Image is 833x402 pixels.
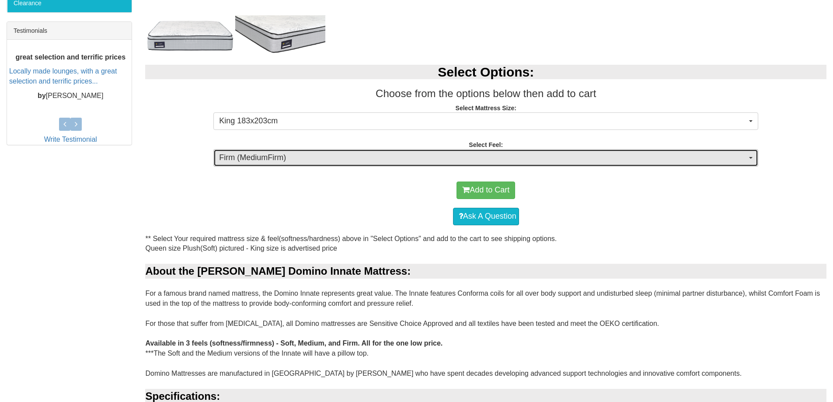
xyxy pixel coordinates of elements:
[145,264,826,279] div: About the [PERSON_NAME] Domino Innate Mattress:
[213,149,758,167] button: Firm (MediumFirm)
[219,115,747,127] span: King 183x203cm
[469,141,503,148] strong: Select Feel:
[453,208,519,225] a: Ask A Question
[457,182,515,199] button: Add to Cart
[145,88,826,99] h3: Choose from the options below then add to cart
[38,92,46,99] b: by
[219,152,747,164] span: Firm (MediumFirm)
[456,105,516,112] strong: Select Mattress Size:
[15,53,125,61] b: great selection and terrific prices
[213,112,758,130] button: King 183x203cm
[9,68,117,85] a: Locally made lounges, with a great selection and terrific prices...
[438,65,534,79] b: Select Options:
[7,22,132,40] div: Testimonials
[44,136,97,143] a: Write Testimonial
[9,91,132,101] p: [PERSON_NAME]
[145,339,443,347] b: Available in 3 feels (softness/firmness) - Soft, Medium, and Firm. All for the one low price.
